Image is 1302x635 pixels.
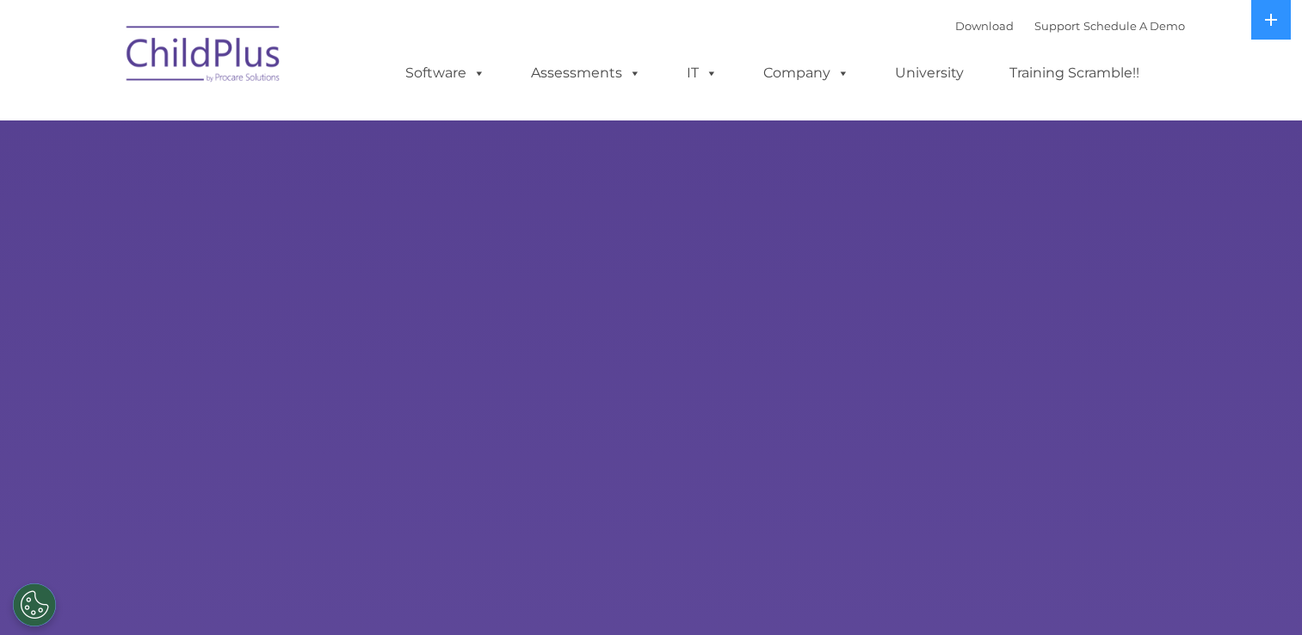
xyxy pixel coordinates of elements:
[955,19,1014,33] a: Download
[118,14,290,100] img: ChildPlus by Procare Solutions
[746,56,867,90] a: Company
[13,583,56,626] button: Cookies Settings
[878,56,981,90] a: University
[955,19,1185,33] font: |
[514,56,658,90] a: Assessments
[1083,19,1185,33] a: Schedule A Demo
[670,56,735,90] a: IT
[992,56,1157,90] a: Training Scramble!!
[1034,19,1080,33] a: Support
[388,56,503,90] a: Software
